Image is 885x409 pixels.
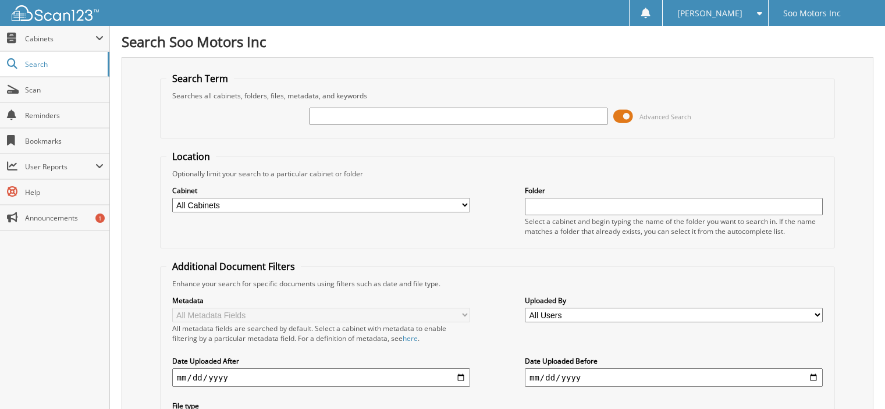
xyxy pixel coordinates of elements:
[122,32,873,51] h1: Search Soo Motors Inc
[525,296,823,305] label: Uploaded By
[25,111,104,120] span: Reminders
[172,356,470,366] label: Date Uploaded After
[12,5,99,21] img: scan123-logo-white.svg
[166,169,829,179] div: Optionally limit your search to a particular cabinet or folder
[25,59,102,69] span: Search
[639,112,691,121] span: Advanced Search
[166,260,301,273] legend: Additional Document Filters
[172,296,470,305] label: Metadata
[525,368,823,387] input: end
[525,356,823,366] label: Date Uploaded Before
[166,91,829,101] div: Searches all cabinets, folders, files, metadata, and keywords
[783,10,841,17] span: Soo Motors Inc
[172,186,470,195] label: Cabinet
[25,34,95,44] span: Cabinets
[166,279,829,289] div: Enhance your search for specific documents using filters such as date and file type.
[677,10,742,17] span: [PERSON_NAME]
[172,323,470,343] div: All metadata fields are searched by default. Select a cabinet with metadata to enable filtering b...
[25,213,104,223] span: Announcements
[25,162,95,172] span: User Reports
[25,85,104,95] span: Scan
[166,150,216,163] legend: Location
[25,187,104,197] span: Help
[25,136,104,146] span: Bookmarks
[403,333,418,343] a: here
[95,214,105,223] div: 1
[172,368,470,387] input: start
[166,72,234,85] legend: Search Term
[525,216,823,236] div: Select a cabinet and begin typing the name of the folder you want to search in. If the name match...
[525,186,823,195] label: Folder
